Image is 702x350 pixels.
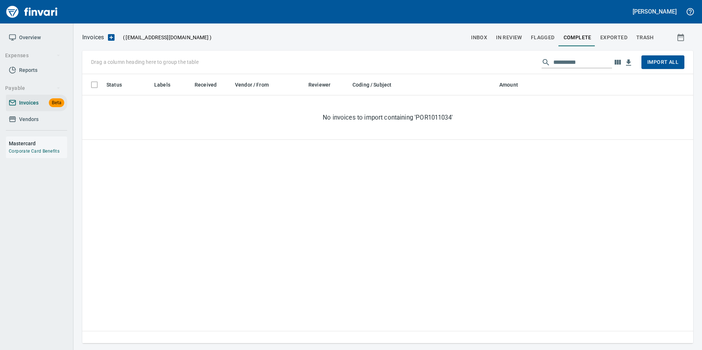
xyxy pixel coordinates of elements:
a: InvoicesBeta [6,95,67,111]
p: ( ) [119,34,211,41]
span: Labels [154,80,170,89]
a: Vendors [6,111,67,128]
a: Overview [6,29,67,46]
span: Reviewer [308,80,340,89]
button: Upload an Invoice [104,33,119,42]
span: Amount [499,80,518,89]
button: Expenses [2,49,64,62]
span: Vendor / From [235,80,278,89]
span: Flagged [531,33,555,42]
span: Import All [647,58,679,67]
nav: breadcrumb [82,33,104,42]
span: inbox [471,33,487,42]
button: Choose columns to display [612,57,623,68]
span: Coding / Subject [352,80,401,89]
span: Status [106,80,122,89]
span: Reports [19,66,37,75]
span: Payable [5,84,61,93]
span: In Review [496,33,522,42]
span: Vendors [19,115,39,124]
a: Reports [6,62,67,79]
button: [PERSON_NAME] [631,6,679,17]
span: Overview [19,33,41,42]
span: Exported [600,33,627,42]
p: Drag a column heading here to group the table [91,58,199,66]
span: trash [636,33,654,42]
span: Received [195,80,226,89]
span: Beta [49,99,64,107]
span: Reviewer [308,80,330,89]
span: Vendor / From [235,80,269,89]
span: Received [195,80,217,89]
button: Payable [2,81,64,95]
button: Show invoices within a particular date range [670,31,693,44]
button: Download Table [623,57,634,68]
span: [EMAIL_ADDRESS][DOMAIN_NAME] [125,34,209,41]
img: Finvari [4,3,59,21]
span: Coding / Subject [352,80,391,89]
span: Amount [499,80,528,89]
span: Invoices [19,98,39,107]
span: Complete [564,33,591,42]
span: Expenses [5,51,61,60]
a: Corporate Card Benefits [9,149,59,154]
h6: Mastercard [9,139,67,147]
span: Status [106,80,131,89]
big: No invoices to import containing 'POR1011034' [323,113,453,122]
h5: [PERSON_NAME] [633,8,677,15]
span: Labels [154,80,180,89]
button: Import All [641,55,684,69]
p: Invoices [82,33,104,42]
